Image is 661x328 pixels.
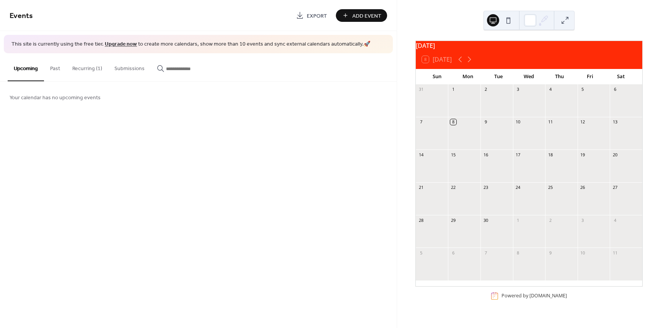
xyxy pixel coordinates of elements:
div: Sun [422,69,453,84]
div: [DATE] [416,41,642,50]
div: Sat [606,69,636,84]
div: 11 [547,119,553,125]
div: Mon [453,69,483,84]
button: Past [44,53,66,80]
button: Add Event [336,9,387,22]
div: 22 [450,185,456,190]
div: 2 [483,87,488,92]
button: Upcoming [8,53,44,81]
div: 2 [547,217,553,223]
div: Wed [514,69,544,84]
div: 7 [418,119,424,125]
div: 8 [515,250,521,256]
button: Submissions [108,53,151,80]
div: 16 [483,152,488,157]
div: 13 [612,119,618,125]
div: 1 [515,217,521,223]
div: 12 [580,119,586,125]
div: Tue [483,69,514,84]
span: Events [10,8,33,23]
div: 4 [612,217,618,223]
div: 5 [418,250,424,256]
div: 15 [450,152,456,157]
div: Thu [544,69,575,84]
div: 4 [547,87,553,92]
div: 31 [418,87,424,92]
div: 18 [547,152,553,157]
div: 23 [483,185,488,190]
div: 30 [483,217,488,223]
div: 10 [515,119,521,125]
div: 3 [515,87,521,92]
div: 29 [450,217,456,223]
div: 26 [580,185,586,190]
a: Export [290,9,333,22]
div: 21 [418,185,424,190]
div: Fri [575,69,606,84]
div: 5 [580,87,586,92]
div: 7 [483,250,488,256]
a: Upgrade now [105,39,137,49]
div: Powered by [501,293,567,299]
div: 27 [612,185,618,190]
div: 24 [515,185,521,190]
span: This site is currently using the free tier. to create more calendars, show more than 10 events an... [11,41,370,48]
div: 3 [580,217,586,223]
div: 9 [547,250,553,256]
div: 25 [547,185,553,190]
div: 20 [612,152,618,157]
button: Recurring (1) [66,53,108,80]
div: 17 [515,152,521,157]
div: 6 [450,250,456,256]
div: 14 [418,152,424,157]
div: 10 [580,250,586,256]
span: Add Event [352,12,381,20]
div: 6 [612,87,618,92]
span: Your calendar has no upcoming events [10,93,101,102]
a: [DOMAIN_NAME] [529,293,567,299]
div: 11 [612,250,618,256]
div: 19 [580,152,586,157]
div: 28 [418,217,424,223]
div: 8 [450,119,456,125]
div: 1 [450,87,456,92]
div: 9 [483,119,488,125]
span: Export [307,12,327,20]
